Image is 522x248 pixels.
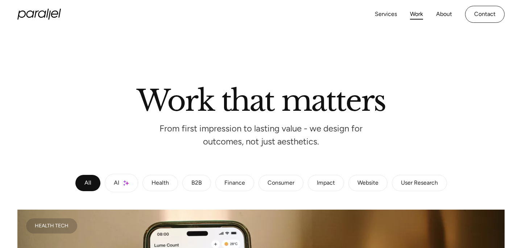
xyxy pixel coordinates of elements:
[317,181,335,185] div: Impact
[17,9,61,20] a: home
[357,181,378,185] div: Website
[152,181,169,185] div: Health
[465,6,505,23] a: Contact
[54,87,468,111] h2: Work that matters
[436,9,452,20] a: About
[224,181,245,185] div: Finance
[268,181,294,185] div: Consumer
[401,181,438,185] div: User Research
[152,126,370,145] p: From first impression to lasting value - we design for outcomes, not just aesthetics.
[84,181,91,185] div: All
[191,181,202,185] div: B2B
[410,9,423,20] a: Work
[375,9,397,20] a: Services
[114,181,119,185] div: AI
[35,224,69,228] div: Health Tech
